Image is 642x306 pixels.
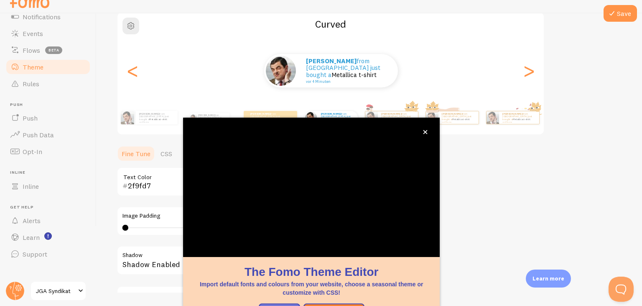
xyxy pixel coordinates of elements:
[5,75,91,92] a: Rules
[306,57,357,65] strong: [PERSON_NAME]
[117,18,544,31] h2: Curved
[23,250,47,258] span: Support
[193,264,430,280] h1: The Fomo Theme Editor
[23,182,39,190] span: Inline
[5,110,91,126] a: Push
[5,126,91,143] a: Push Data
[149,118,167,121] a: Metallica t-shirt
[502,112,536,123] p: from [GEOGRAPHIC_DATA] just bought a
[23,80,39,88] span: Rules
[5,178,91,195] a: Inline
[193,280,430,297] p: Import default fonts and colours from your website, choose a seasonal theme or customize with CSS!
[23,114,38,122] span: Push
[5,8,91,25] a: Notifications
[139,112,159,116] strong: [PERSON_NAME]
[23,29,43,38] span: Events
[198,114,215,116] strong: [PERSON_NAME]
[23,46,40,54] span: Flows
[532,275,564,283] p: Learn more
[190,114,196,121] img: Fomo
[5,246,91,262] a: Support
[452,118,470,121] a: Metallica t-shirt
[30,281,87,301] a: JGA Syndikat
[502,121,535,123] small: vor 4 Minuten
[381,112,401,116] strong: [PERSON_NAME]
[609,277,634,302] iframe: Help Scout Beacon - Open
[321,112,354,123] p: from [GEOGRAPHIC_DATA] just bought a
[331,71,377,79] a: Metallica t-shirt
[486,111,499,124] img: Fomo
[45,46,62,54] span: beta
[5,42,91,59] a: Flows beta
[5,143,91,160] a: Opt-In
[10,102,91,108] span: Push
[365,111,377,124] img: Fomo
[23,131,54,139] span: Push Data
[306,58,390,84] p: from [GEOGRAPHIC_DATA] just bought a
[23,216,41,225] span: Alerts
[5,59,91,75] a: Theme
[23,147,42,156] span: Opt-In
[306,80,387,84] small: vor 4 Minuten
[381,112,415,123] p: from [GEOGRAPHIC_DATA] just bought a
[10,170,91,175] span: Inline
[121,111,134,124] img: Fomo
[36,286,76,296] span: JGA Syndikat
[155,145,177,162] a: CSS
[23,233,40,242] span: Learn
[321,112,341,116] strong: [PERSON_NAME]
[139,112,174,123] p: from [GEOGRAPHIC_DATA] just bought a
[266,56,296,86] img: Fomo
[5,212,91,229] a: Alerts
[117,246,367,276] div: Shadow Enabled
[5,229,91,246] a: Learn
[117,145,155,162] a: Fine Tune
[305,111,317,123] img: Fomo
[442,112,475,123] p: from [GEOGRAPHIC_DATA] just bought a
[250,112,284,123] p: from [GEOGRAPHIC_DATA] just bought a
[512,118,530,121] a: Metallica t-shirt
[442,112,462,116] strong: [PERSON_NAME]
[502,112,522,116] strong: [PERSON_NAME]
[604,5,637,22] button: Save
[5,25,91,42] a: Events
[442,121,474,123] small: vor 4 Minuten
[524,41,534,101] div: Next slide
[198,113,226,122] p: from [GEOGRAPHIC_DATA] just bought a
[10,205,91,210] span: Get Help
[122,212,362,220] label: Image Padding
[127,41,138,101] div: Previous slide
[139,121,173,123] small: vor 4 Minuten
[44,232,52,240] svg: <p>Watch New Feature Tutorials!</p>
[526,270,571,288] div: Learn more
[23,63,43,71] span: Theme
[23,13,61,21] span: Notifications
[421,128,430,136] button: close,
[250,112,270,116] strong: [PERSON_NAME]
[425,111,438,124] img: Fomo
